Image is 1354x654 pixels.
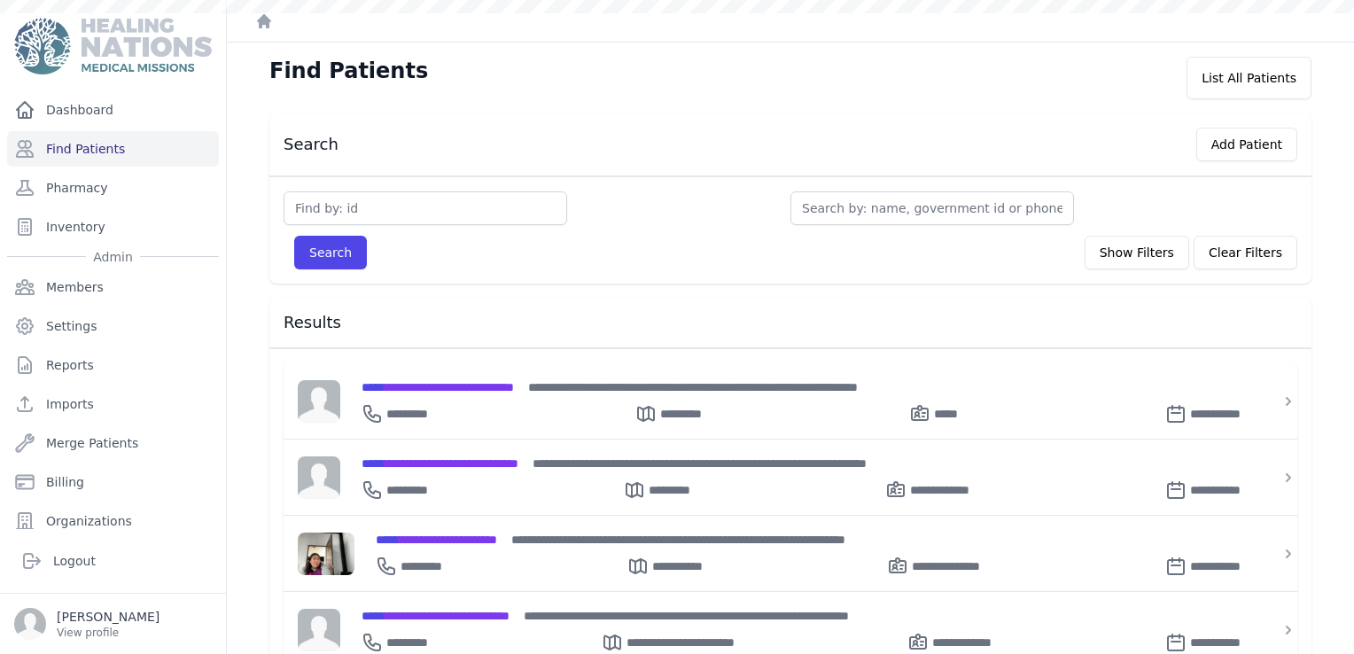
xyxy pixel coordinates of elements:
[294,236,367,269] button: Search
[1187,57,1311,99] div: List All Patients
[14,608,212,640] a: [PERSON_NAME] View profile
[7,464,219,500] a: Billing
[1196,128,1297,161] button: Add Patient
[7,269,219,305] a: Members
[86,248,140,266] span: Admin
[57,608,160,626] p: [PERSON_NAME]
[7,308,219,344] a: Settings
[298,380,340,423] img: person-242608b1a05df3501eefc295dc1bc67a.jpg
[284,191,567,225] input: Find by: id
[1085,236,1189,269] button: Show Filters
[14,18,211,74] img: Medical Missions EMR
[7,209,219,245] a: Inventory
[790,191,1074,225] input: Search by: name, government id or phone
[298,533,354,575] img: xfdmblekuUtzgAAACV0RVh0ZGF0ZTpjcmVhdGUAMjAyNS0wNi0xOVQxOTo0ODoxMyswMDowMMTCnVcAAAAldEVYdGRhdGU6bW...
[7,425,219,461] a: Merge Patients
[14,543,212,579] a: Logout
[269,57,428,85] h1: Find Patients
[7,92,219,128] a: Dashboard
[298,456,340,499] img: person-242608b1a05df3501eefc295dc1bc67a.jpg
[7,131,219,167] a: Find Patients
[7,503,219,539] a: Organizations
[57,626,160,640] p: View profile
[7,347,219,383] a: Reports
[284,134,338,155] h3: Search
[7,386,219,422] a: Imports
[298,609,340,651] img: person-242608b1a05df3501eefc295dc1bc67a.jpg
[7,170,219,206] a: Pharmacy
[1194,236,1297,269] button: Clear Filters
[284,312,1297,333] h3: Results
